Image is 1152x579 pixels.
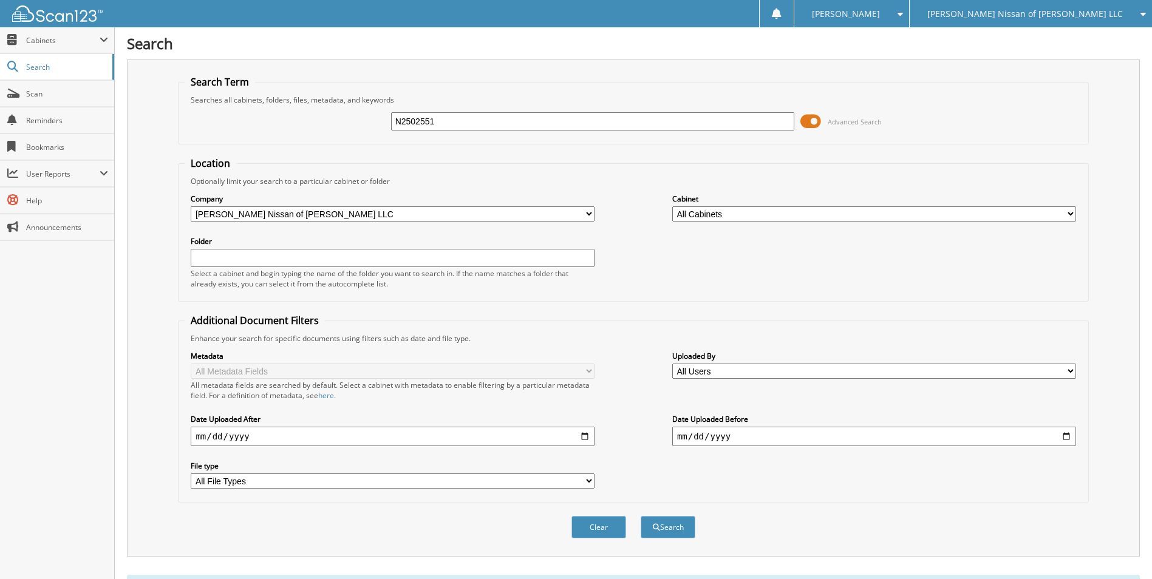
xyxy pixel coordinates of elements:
h1: Search [127,33,1140,53]
legend: Location [185,157,236,170]
div: All metadata fields are searched by default. Select a cabinet with metadata to enable filtering b... [191,380,595,401]
label: Metadata [191,351,595,361]
span: Reminders [26,115,108,126]
button: Clear [571,516,626,538]
a: here [318,390,334,401]
div: Select a cabinet and begin typing the name of the folder you want to search in. If the name match... [191,268,595,289]
span: Cabinets [26,35,100,46]
span: [PERSON_NAME] [812,10,880,18]
label: Company [191,194,595,204]
div: Optionally limit your search to a particular cabinet or folder [185,176,1082,186]
span: Scan [26,89,108,99]
div: Enhance your search for specific documents using filters such as date and file type. [185,333,1082,344]
input: start [191,427,595,446]
label: Uploaded By [672,351,1076,361]
span: User Reports [26,169,100,179]
span: Search [26,62,106,72]
span: Announcements [26,222,108,232]
input: end [672,427,1076,446]
label: Cabinet [672,194,1076,204]
span: Bookmarks [26,142,108,152]
img: scan123-logo-white.svg [12,5,103,22]
span: [PERSON_NAME] Nissan of [PERSON_NAME] LLC [927,10,1123,18]
label: Date Uploaded After [191,414,595,424]
button: Search [641,516,695,538]
div: Searches all cabinets, folders, files, metadata, and keywords [185,95,1082,105]
label: Folder [191,236,595,246]
legend: Search Term [185,75,255,89]
span: Help [26,195,108,206]
label: Date Uploaded Before [672,414,1076,424]
label: File type [191,461,595,471]
legend: Additional Document Filters [185,314,325,327]
span: Advanced Search [828,117,882,126]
